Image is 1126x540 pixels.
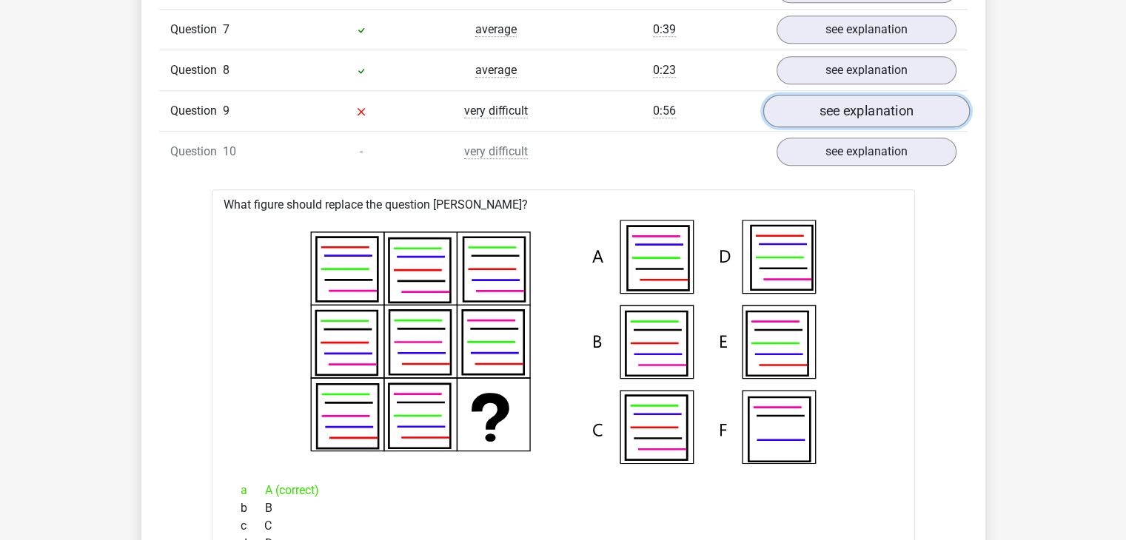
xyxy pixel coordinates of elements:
span: Question [170,61,223,79]
span: 0:56 [653,104,676,118]
span: very difficult [464,144,528,159]
span: 0:39 [653,22,676,37]
span: Question [170,21,223,38]
div: A (correct) [229,482,897,499]
span: a [241,482,265,499]
div: - [294,143,429,161]
a: see explanation [777,138,956,166]
span: 8 [223,63,229,77]
span: average [475,63,517,78]
a: see explanation [777,16,956,44]
span: average [475,22,517,37]
span: b [241,499,265,517]
span: 9 [223,104,229,118]
span: Question [170,143,223,161]
a: see explanation [777,56,956,84]
span: 0:23 [653,63,676,78]
span: 10 [223,144,236,158]
span: 7 [223,22,229,36]
a: see explanation [763,95,969,127]
div: C [229,517,897,535]
span: Question [170,102,223,120]
span: very difficult [464,104,528,118]
div: B [229,499,897,517]
span: c [241,517,264,535]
